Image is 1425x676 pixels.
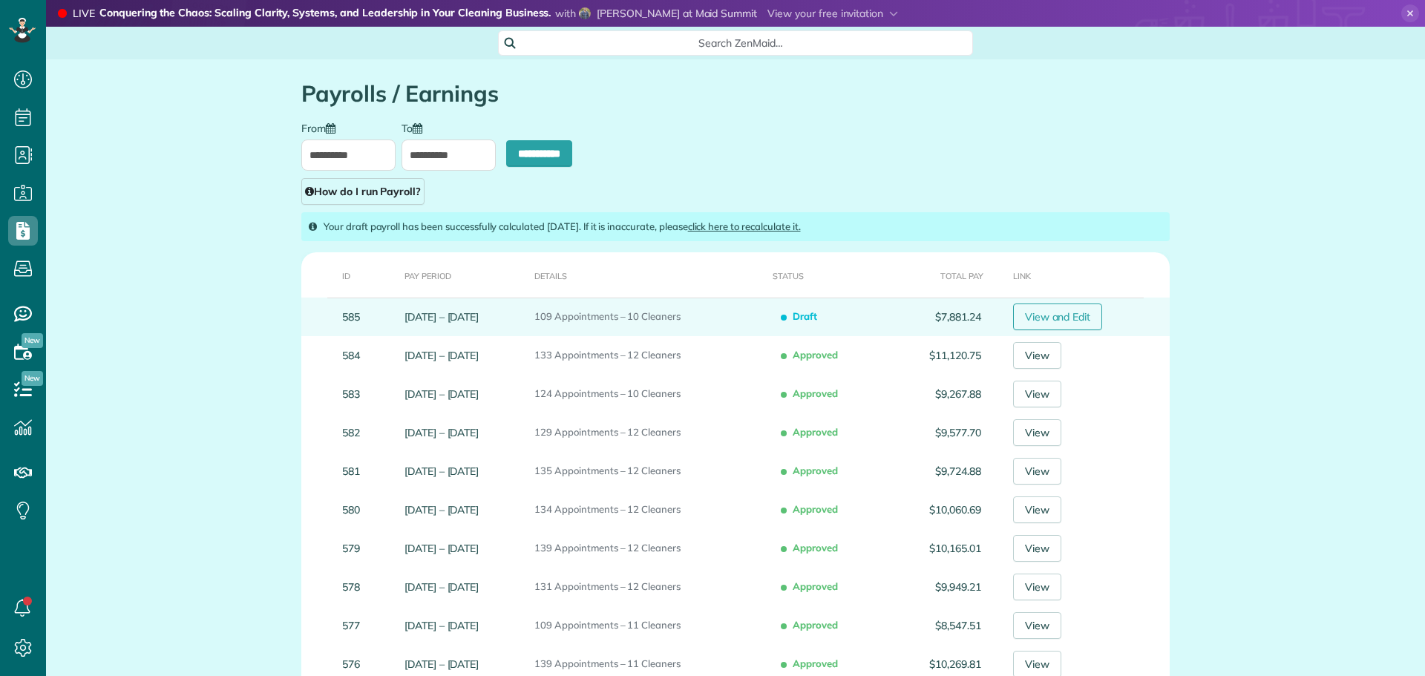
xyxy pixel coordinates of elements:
span: Approved [784,381,844,407]
label: To [402,121,430,134]
span: Approved [784,574,844,600]
td: 129 Appointments – 12 Cleaners [528,413,767,452]
a: View [1013,535,1061,562]
td: $9,267.88 [891,375,987,413]
a: [DATE] – [DATE] [404,426,479,439]
td: 582 [301,413,399,452]
span: Approved [784,613,844,638]
td: $10,060.69 [891,490,987,529]
td: $7,881.24 [891,298,987,336]
a: [DATE] – [DATE] [404,580,479,594]
a: View [1013,496,1061,523]
a: [DATE] – [DATE] [404,349,479,362]
a: View [1013,419,1061,446]
td: $8,547.51 [891,606,987,645]
span: Approved [784,343,844,368]
a: [DATE] – [DATE] [404,503,479,516]
span: New [22,333,43,348]
td: 584 [301,336,399,375]
td: 581 [301,452,399,490]
div: Your draft payroll has been successfully calculated [DATE]. If it is inaccurate, please [301,212,1170,241]
td: 134 Appointments – 12 Cleaners [528,490,767,529]
td: $10,165.01 [891,529,987,568]
a: View [1013,612,1061,639]
a: [DATE] – [DATE] [404,619,479,632]
span: [PERSON_NAME] at Maid Summit [597,7,757,20]
a: View [1013,342,1061,369]
span: Approved [784,536,844,561]
td: 135 Appointments – 12 Cleaners [528,452,767,490]
td: 579 [301,529,399,568]
td: $11,120.75 [891,336,987,375]
td: 124 Appointments – 10 Cleaners [528,375,767,413]
span: Approved [784,497,844,522]
td: $9,724.88 [891,452,987,490]
a: click here to recalculate it. [688,220,801,232]
span: Approved [784,459,844,484]
th: Total Pay [891,252,987,298]
strong: Conquering the Chaos: Scaling Clarity, Systems, and Leadership in Your Cleaning Business. [99,6,551,22]
th: ID [301,252,399,298]
td: 131 Appointments – 12 Cleaners [528,568,767,606]
span: Approved [784,420,844,445]
a: [DATE] – [DATE] [404,657,479,671]
th: Details [528,252,767,298]
a: [DATE] – [DATE] [404,387,479,401]
td: 580 [301,490,399,529]
span: Draft [784,304,823,329]
th: Status [767,252,891,298]
td: 109 Appointments – 10 Cleaners [528,298,767,336]
td: $9,577.70 [891,413,987,452]
a: View [1013,574,1061,600]
span: New [22,371,43,386]
td: $9,949.21 [891,568,987,606]
a: [DATE] – [DATE] [404,465,479,478]
h1: Payrolls / Earnings [301,82,1170,106]
a: [DATE] – [DATE] [404,310,479,324]
td: 109 Appointments – 11 Cleaners [528,606,767,645]
td: 133 Appointments – 12 Cleaners [528,336,767,375]
a: How do I run Payroll? [301,178,425,205]
th: Pay Period [399,252,528,298]
a: [DATE] – [DATE] [404,542,479,555]
td: 578 [301,568,399,606]
a: View [1013,458,1061,485]
td: 139 Appointments – 12 Cleaners [528,529,767,568]
span: with [555,7,576,20]
td: 577 [301,606,399,645]
td: 583 [301,375,399,413]
img: mike-callahan-312aff9392a7ed3f5befeea4d09099ad38ccb41c0d99b558844361c8a030ad45.jpg [579,7,591,19]
a: View and Edit [1013,303,1103,330]
label: From [301,121,343,134]
th: Link [987,252,1170,298]
td: 585 [301,298,399,336]
a: View [1013,381,1061,407]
